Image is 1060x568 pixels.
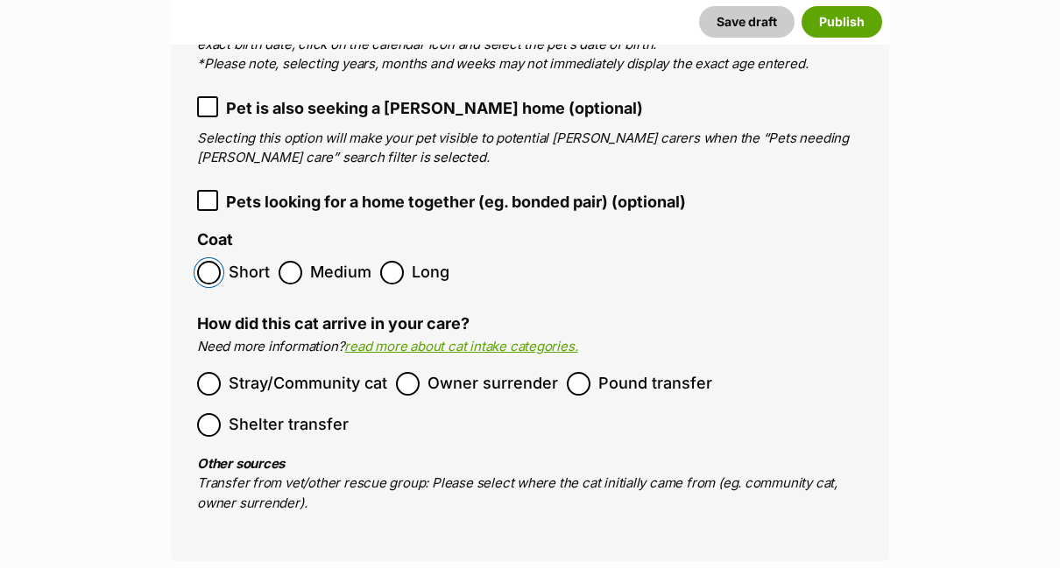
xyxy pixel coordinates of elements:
[699,6,795,38] button: Save draft
[412,261,450,284] span: Long
[226,190,686,214] span: Pets looking for a home together (eg. bonded pair) (optional)
[197,314,470,333] label: How did this cat arrive in your care?
[197,15,863,74] p: To enter the pet’s approximate age, select the number of years, months and weeks. Or, if you know...
[197,337,863,357] p: Need more information?
[197,454,863,514] p: Transfer from vet/other rescue group: Please select where the cat initially came from (eg. commun...
[310,261,371,284] span: Medium
[229,372,387,396] span: Stray/Community cat
[226,96,643,120] span: Pet is also seeking a [PERSON_NAME] home (optional)
[229,413,349,437] span: Shelter transfer
[802,6,882,38] button: Publish
[598,372,712,396] span: Pound transfer
[197,455,285,472] b: Other sources
[197,129,863,168] p: Selecting this option will make your pet visible to potential [PERSON_NAME] carers when the “Pets...
[229,261,270,284] span: Short
[428,372,558,396] span: Owner surrender
[344,338,577,354] a: read more about cat intake categories.
[197,231,233,249] label: Coat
